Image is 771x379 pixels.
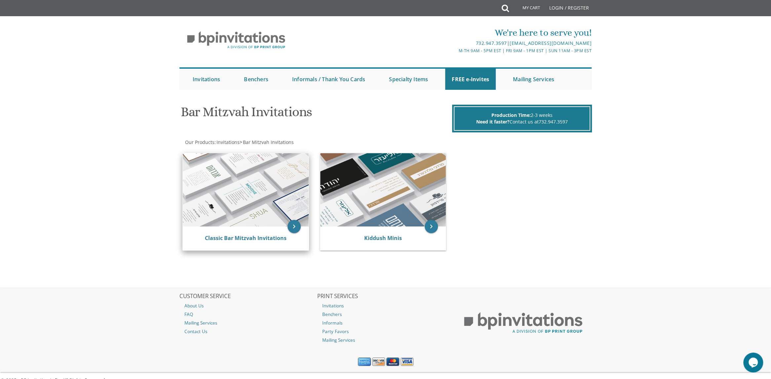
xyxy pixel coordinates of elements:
[508,1,545,17] a: My Cart
[372,358,385,366] img: Discover
[364,234,402,242] a: Kiddush Minis
[455,306,592,339] img: BP Print Group
[539,119,568,125] a: 732.947.3597
[445,69,496,90] a: FREE e-Invites
[243,139,294,145] span: Bar Mitzvah Invitations
[743,353,764,372] iframe: chat widget
[179,139,386,146] div: :
[179,293,316,300] h2: CUSTOMER SERVICE
[317,327,454,336] a: Party Favors
[510,40,592,46] a: [EMAIL_ADDRESS][DOMAIN_NAME]
[317,319,454,327] a: Informals
[242,139,294,145] a: Bar Mitzvah Invitations
[184,139,214,145] a: Our Products
[179,327,316,336] a: Contact Us
[506,69,561,90] a: Mailing Services
[491,112,531,118] span: Production Time:
[401,358,413,366] img: Visa
[425,220,438,233] a: keyboard_arrow_right
[358,358,371,366] img: American Express
[286,69,372,90] a: Informals / Thank You Cards
[317,293,454,300] h2: PRINT SERVICES
[205,234,287,242] a: Classic Bar Mitzvah Invitations
[181,105,450,124] h1: Bar Mitzvah Invitations
[240,139,294,145] span: >
[179,301,316,310] a: About Us
[216,139,240,145] a: Invitations
[382,69,435,90] a: Specialty Items
[179,319,316,327] a: Mailing Services
[237,69,275,90] a: Benchers
[320,153,446,226] img: Kiddush Minis
[179,310,316,319] a: FAQ
[183,153,309,226] img: Classic Bar Mitzvah Invitations
[317,336,454,344] a: Mailing Services
[179,26,293,54] img: BP Invitation Loft
[317,301,454,310] a: Invitations
[186,69,227,90] a: Invitations
[317,47,592,54] div: M-Th 9am - 5pm EST | Fri 9am - 1pm EST | Sun 11am - 3pm EST
[454,106,590,131] div: 2-3 weeks Contact us at
[288,220,301,233] a: keyboard_arrow_right
[317,26,592,39] div: We're here to serve you!
[386,358,399,366] img: MasterCard
[476,119,510,125] span: Need it faster?
[317,310,454,319] a: Benchers
[317,39,592,47] div: |
[476,40,507,46] a: 732.947.3597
